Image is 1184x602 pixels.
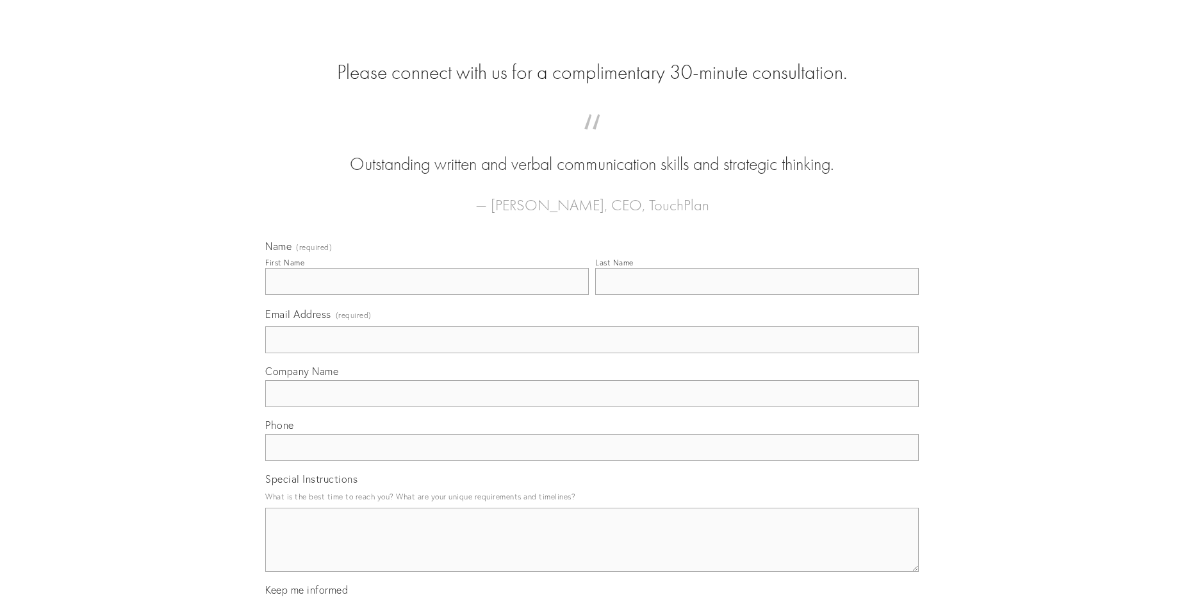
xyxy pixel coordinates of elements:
span: Company Name [265,365,338,378]
span: Special Instructions [265,472,358,485]
span: (required) [336,306,372,324]
span: Name [265,240,292,253]
span: “ [286,127,898,152]
span: (required) [296,244,332,251]
blockquote: Outstanding written and verbal communication skills and strategic thinking. [286,127,898,177]
span: Keep me informed [265,583,348,596]
h2: Please connect with us for a complimentary 30-minute consultation. [265,60,919,85]
div: First Name [265,258,304,267]
div: Last Name [595,258,634,267]
span: Email Address [265,308,331,321]
figcaption: — [PERSON_NAME], CEO, TouchPlan [286,177,898,218]
span: Phone [265,419,294,431]
p: What is the best time to reach you? What are your unique requirements and timelines? [265,488,919,505]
